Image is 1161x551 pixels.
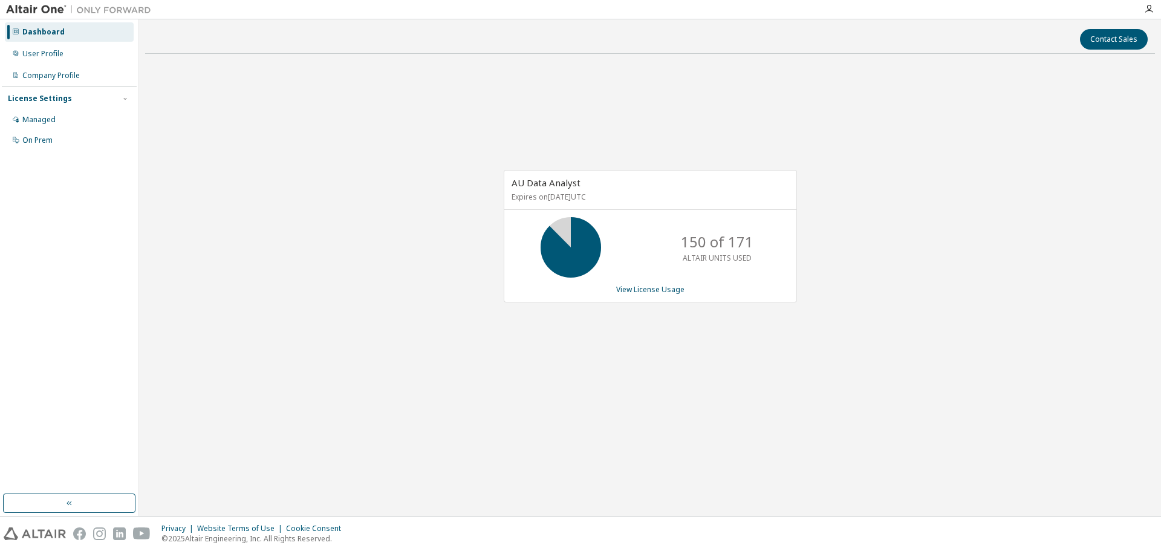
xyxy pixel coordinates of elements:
div: Cookie Consent [286,524,348,533]
div: Website Terms of Use [197,524,286,533]
div: License Settings [8,94,72,103]
p: © 2025 Altair Engineering, Inc. All Rights Reserved. [161,533,348,544]
div: Privacy [161,524,197,533]
img: youtube.svg [133,527,151,540]
img: Altair One [6,4,157,16]
p: 150 of 171 [681,232,753,252]
img: instagram.svg [93,527,106,540]
img: altair_logo.svg [4,527,66,540]
div: Managed [22,115,56,125]
span: AU Data Analyst [512,177,580,189]
button: Contact Sales [1080,29,1148,50]
p: Expires on [DATE] UTC [512,192,786,202]
div: User Profile [22,49,63,59]
a: View License Usage [616,284,685,295]
div: Company Profile [22,71,80,80]
img: facebook.svg [73,527,86,540]
p: ALTAIR UNITS USED [683,253,752,263]
div: Dashboard [22,27,65,37]
div: On Prem [22,135,53,145]
img: linkedin.svg [113,527,126,540]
